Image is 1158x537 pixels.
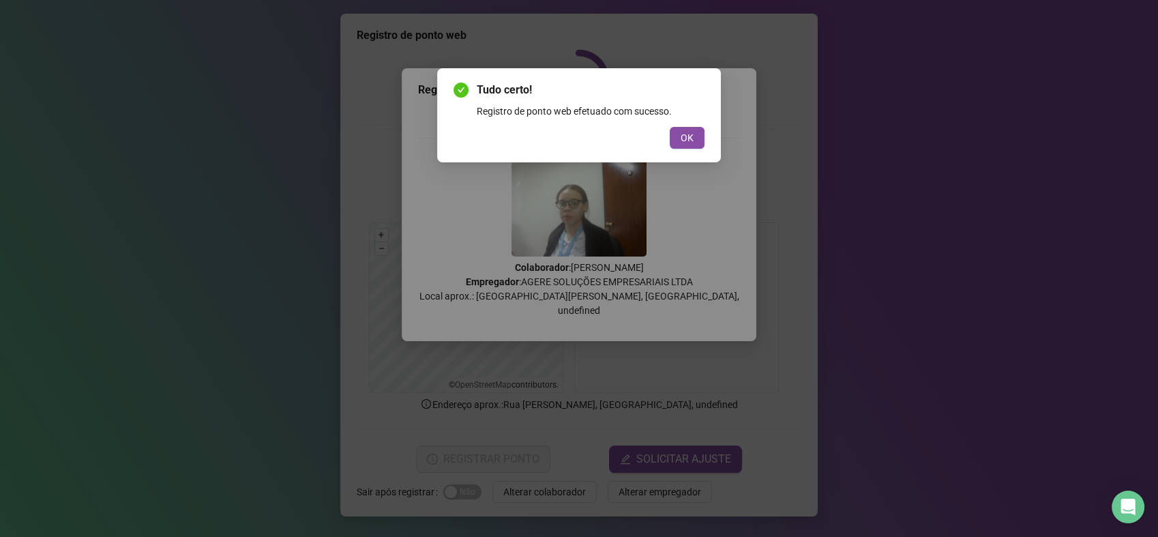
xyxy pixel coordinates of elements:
[454,83,469,98] span: check-circle
[1112,491,1144,523] div: Open Intercom Messenger
[670,127,704,149] button: OK
[681,130,694,145] span: OK
[477,82,704,98] span: Tudo certo!
[477,104,704,119] div: Registro de ponto web efetuado com sucesso.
